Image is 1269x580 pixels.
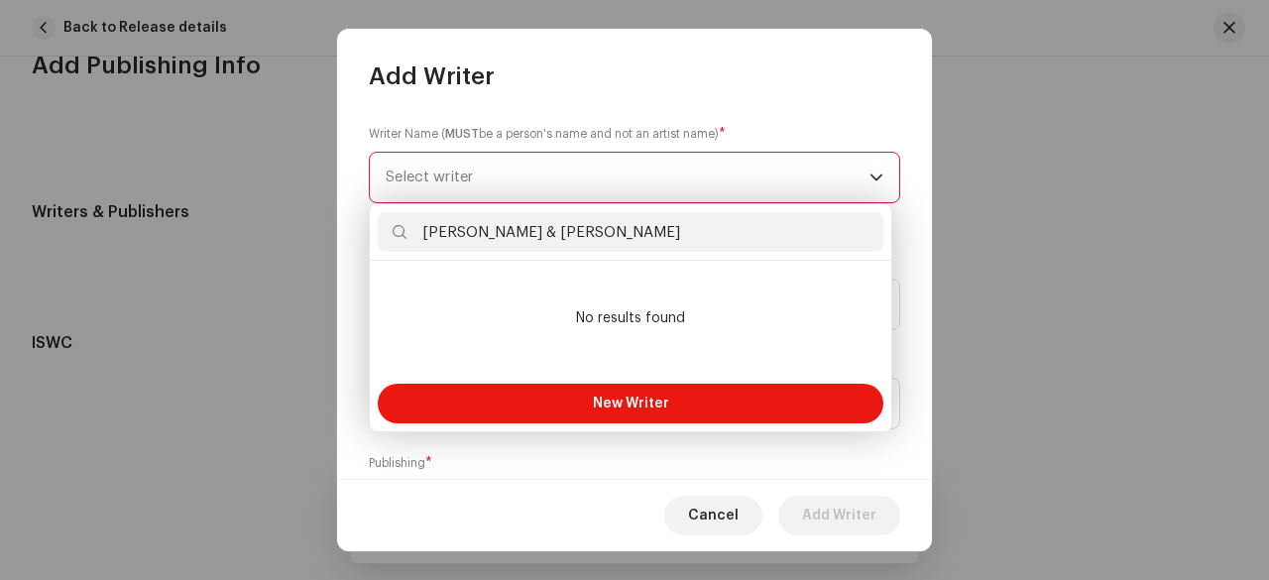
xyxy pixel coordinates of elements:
span: Cancel [688,496,739,535]
small: Publishing [369,453,425,473]
span: Select writer [386,170,473,184]
button: Cancel [664,496,762,535]
button: Add Writer [778,496,900,535]
small: Writer Name ( be a person's name and not an artist name) [369,124,719,144]
button: New Writer [378,384,883,423]
li: No results found [378,269,883,368]
div: dropdown trigger [869,153,883,202]
span: Select writer [386,153,869,202]
span: New Writer [593,397,669,410]
strong: MUST [445,128,479,140]
ul: Option List [370,261,891,376]
span: Add Writer [369,60,495,92]
span: Add Writer [802,496,876,535]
